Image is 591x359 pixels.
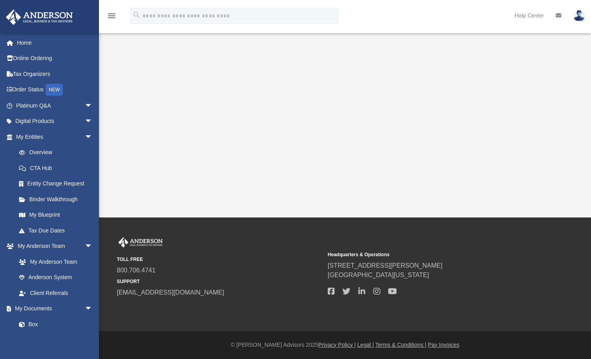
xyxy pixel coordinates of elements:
[6,82,105,98] a: Order StatusNEW
[11,207,101,223] a: My Blueprint
[11,191,105,207] a: Binder Walkthrough
[99,341,591,349] div: © [PERSON_NAME] Advisors 2025
[11,332,101,348] a: Meeting Minutes
[11,145,105,161] a: Overview
[107,15,116,21] a: menu
[11,270,101,285] a: Anderson System
[573,10,585,21] img: User Pic
[375,342,426,348] a: Terms & Conditions |
[318,342,356,348] a: Privacy Policy |
[11,285,101,301] a: Client Referrals
[11,176,105,192] a: Entity Change Request
[107,11,116,21] i: menu
[117,237,164,248] img: Anderson Advisors Platinum Portal
[85,98,101,114] span: arrow_drop_down
[6,35,105,51] a: Home
[6,129,105,145] a: My Entitiesarrow_drop_down
[85,238,101,255] span: arrow_drop_down
[85,113,101,130] span: arrow_drop_down
[6,238,101,254] a: My Anderson Teamarrow_drop_down
[132,11,141,19] i: search
[85,301,101,317] span: arrow_drop_down
[6,301,101,317] a: My Documentsarrow_drop_down
[117,289,224,296] a: [EMAIL_ADDRESS][DOMAIN_NAME]
[11,223,105,238] a: Tax Due Dates
[328,251,533,258] small: Headquarters & Operations
[85,129,101,145] span: arrow_drop_down
[6,51,105,66] a: Online Ordering
[357,342,374,348] a: Legal |
[4,9,75,25] img: Anderson Advisors Platinum Portal
[117,278,322,285] small: SUPPORT
[11,254,97,270] a: My Anderson Team
[11,160,105,176] a: CTA Hub
[6,113,105,129] a: Digital Productsarrow_drop_down
[117,256,322,263] small: TOLL FREE
[46,84,63,96] div: NEW
[6,98,105,113] a: Platinum Q&Aarrow_drop_down
[428,342,459,348] a: Pay Invoices
[328,272,429,278] a: [GEOGRAPHIC_DATA][US_STATE]
[328,262,443,269] a: [STREET_ADDRESS][PERSON_NAME]
[117,267,156,274] a: 800.706.4741
[11,316,97,332] a: Box
[6,66,105,82] a: Tax Organizers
